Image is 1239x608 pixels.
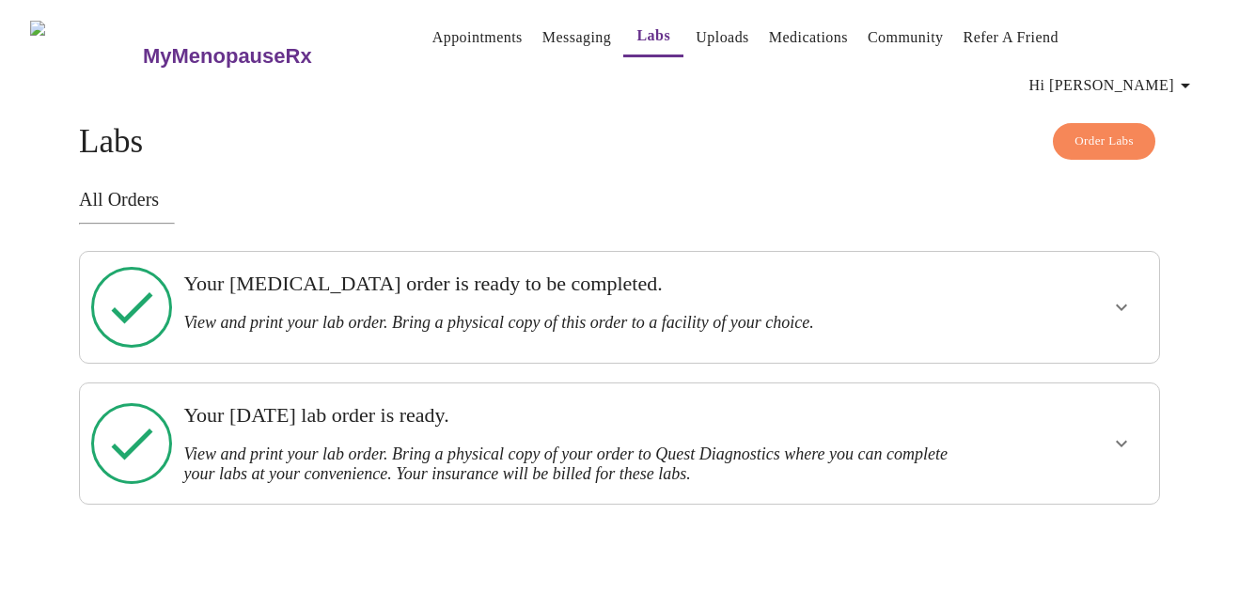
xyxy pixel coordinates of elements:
button: show more [1099,285,1144,330]
h4: Labs [79,123,1160,161]
h3: MyMenopauseRx [143,44,312,69]
a: Labs [636,23,670,49]
h3: View and print your lab order. Bring a physical copy of your order to Quest Diagnostics where you... [183,444,951,484]
button: Community [860,19,951,56]
button: Appointments [425,19,530,56]
button: Messaging [535,19,619,56]
a: Uploads [696,24,749,51]
h3: Your [MEDICAL_DATA] order is ready to be completed. [183,272,951,296]
h3: View and print your lab order. Bring a physical copy of this order to a facility of your choice. [183,313,951,333]
h3: Your [DATE] lab order is ready. [183,403,951,428]
img: MyMenopauseRx Logo [30,21,140,91]
a: Messaging [542,24,611,51]
span: Hi [PERSON_NAME] [1029,72,1197,99]
a: MyMenopauseRx [140,23,386,89]
button: Order Labs [1053,123,1155,160]
h3: All Orders [79,189,1160,210]
a: Refer a Friend [964,24,1059,51]
button: Refer a Friend [956,19,1067,56]
a: Medications [769,24,848,51]
a: Community [868,24,944,51]
button: Medications [761,19,855,56]
button: Hi [PERSON_NAME] [1022,67,1204,104]
button: Labs [623,17,683,57]
button: Uploads [688,19,757,56]
a: Appointments [432,24,523,51]
span: Order Labs [1074,131,1134,152]
button: show more [1099,421,1144,466]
